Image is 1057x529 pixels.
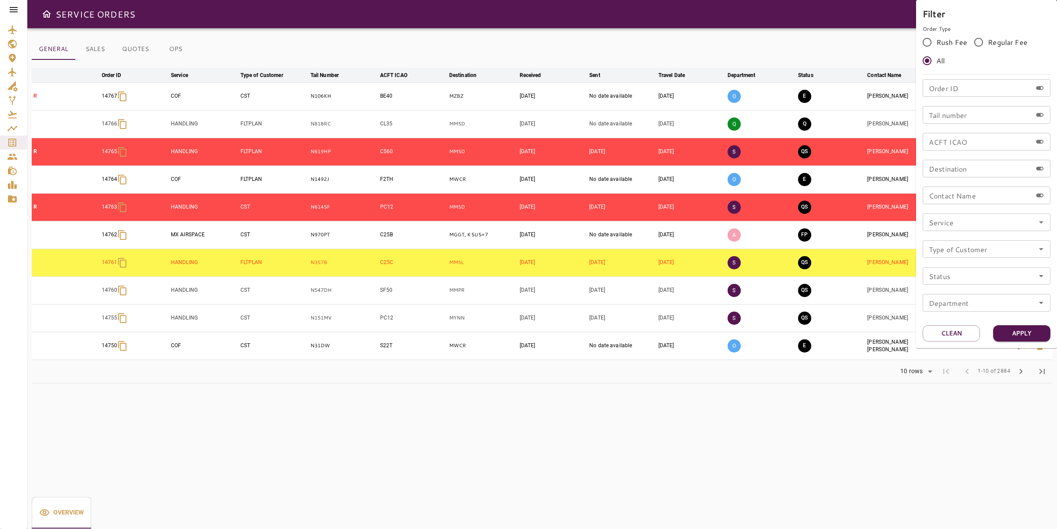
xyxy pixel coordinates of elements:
span: Regular Fee [988,37,1027,48]
button: Open [1035,297,1047,309]
h6: Filter [923,7,1050,21]
span: Rush Fee [936,37,967,48]
button: Open [1035,270,1047,282]
button: Open [1035,216,1047,228]
button: Open [1035,243,1047,255]
div: rushFeeOrder [923,33,1050,70]
p: Order Type [923,25,1050,33]
button: Clean [923,325,980,342]
button: Apply [993,325,1050,342]
span: All [936,55,945,66]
